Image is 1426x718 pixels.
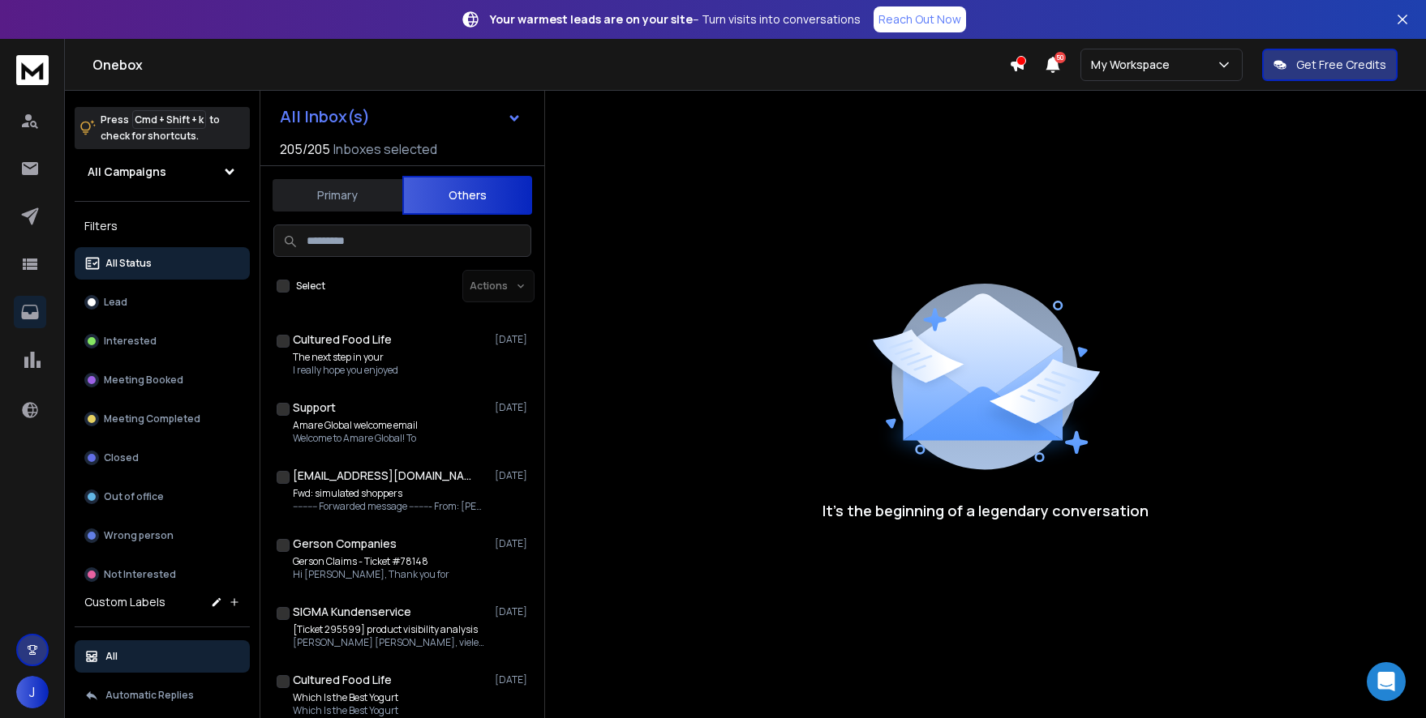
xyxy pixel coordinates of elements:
[495,401,531,414] p: [DATE]
[16,55,49,85] img: logo
[293,487,488,500] p: Fwd: simulated shoppers
[104,451,139,464] p: Closed
[104,296,127,309] p: Lead
[490,11,861,28] p: – Turn visits into conversations
[75,403,250,435] button: Meeting Completed
[132,110,206,129] span: Cmd + Shift + k
[88,164,166,180] h1: All Campaigns
[75,247,250,280] button: All Status
[293,672,392,688] h1: Cultured Food Life
[495,333,531,346] p: [DATE]
[75,325,250,357] button: Interested
[495,605,531,618] p: [DATE]
[1054,52,1066,63] span: 50
[105,257,152,270] p: All Status
[101,112,220,144] p: Press to check for shortcuts.
[293,636,488,649] p: [PERSON_NAME] [PERSON_NAME], vielen Dank für Ihre
[878,11,961,28] p: Reach Out Now
[75,156,250,188] button: All Campaigns
[105,650,118,663] p: All
[1296,57,1386,73] p: Get Free Credits
[1367,662,1406,701] div: Open Intercom Messenger
[1091,57,1176,73] p: My Workspace
[874,6,966,32] a: Reach Out Now
[280,109,370,125] h1: All Inbox(s)
[75,215,250,237] h3: Filters
[104,412,200,425] p: Meeting Completed
[495,537,531,550] p: [DATE]
[104,529,174,542] p: Wrong person
[293,623,488,636] p: [Ticket 295599] product visibility analysis
[273,177,402,213] button: Primary
[402,176,532,215] button: Others
[293,555,449,568] p: Gerson Claims - Ticket #78148
[293,432,418,445] p: Welcome to Amare Global! To
[293,400,336,416] h1: Support
[75,640,250,673] button: All
[293,536,397,552] h1: Gerson Companies
[16,676,49,708] button: J
[296,280,325,293] label: Select
[92,55,1009,75] h1: Onebox
[75,558,250,591] button: Not Interested
[495,673,531,686] p: [DATE]
[293,419,418,432] p: Amare Global welcome email
[280,139,330,159] span: 205 / 205
[293,468,471,484] h1: [EMAIL_ADDRESS][DOMAIN_NAME]
[104,335,157,348] p: Interested
[495,469,531,482] p: [DATE]
[75,481,250,513] button: Out of office
[1262,49,1398,81] button: Get Free Credits
[104,568,176,581] p: Not Interested
[293,364,398,377] p: I really hope you enjoyed
[293,604,411,620] h1: SIGMA Kundenservice
[75,286,250,318] button: Lead
[104,490,164,503] p: Out of office
[490,11,693,27] strong: Your warmest leads are on your site
[267,100,535,133] button: All Inbox(s)
[75,519,250,552] button: Wrong person
[293,704,398,717] p: Which Is the Best Yogurt
[104,374,183,387] p: Meeting Booked
[823,499,1149,522] p: It’s the beginning of a legendary conversation
[293,351,398,364] p: The next step in your
[293,568,449,581] p: Hi [PERSON_NAME], Thank you for
[333,139,437,159] h3: Inboxes selected
[84,594,165,610] h3: Custom Labels
[293,331,392,348] h1: Cultured Food Life
[75,679,250,712] button: Automatic Replies
[293,691,398,704] p: Which Is the Best Yogurt
[75,364,250,396] button: Meeting Booked
[105,689,194,702] p: Automatic Replies
[293,500,488,513] p: ---------- Forwarded message --------- From: [PERSON_NAME]
[75,442,250,474] button: Closed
